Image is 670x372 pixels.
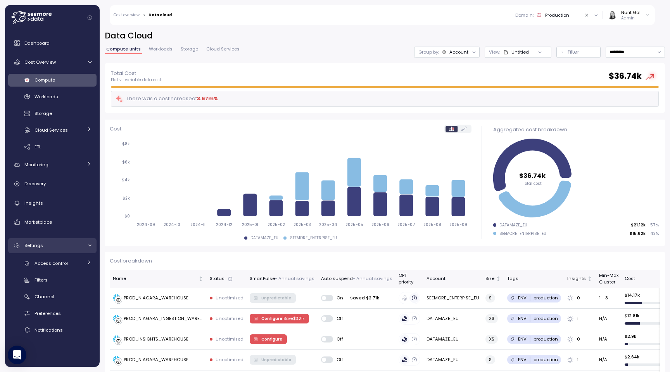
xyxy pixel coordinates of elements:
span: Insights [24,200,43,206]
span: Access control [35,260,68,266]
div: Saved $2.71k [347,294,382,302]
div: 1 [567,356,592,363]
p: $ 12.81k [625,313,669,319]
span: ETL [35,144,41,150]
div: Open Intercom Messenger [8,346,26,364]
a: Marketplace [8,214,97,230]
button: Configure [250,334,287,344]
span: Configure [261,335,282,343]
span: Cost Overview [24,59,56,65]
button: Configure |Save$3.21k [250,314,309,323]
tspan: 2025-08 [423,222,441,227]
p: Admin [621,16,641,21]
tspan: 2025-09 [449,222,467,227]
p: production [534,356,558,363]
span: Channel [35,294,54,300]
span: Storage [181,47,198,51]
tspan: $6k [122,160,130,165]
td: DATAMAZE_EU [423,309,482,329]
p: Unoptimized [216,336,243,342]
span: Dashboard [24,40,50,46]
td: N/A [596,309,621,329]
p: Total Cost [111,70,164,77]
span: Compute [35,77,55,83]
a: Dashboard [8,35,97,51]
p: ENV [518,336,527,342]
div: PROD_NIAGARA_WAREHOUSE [124,295,188,302]
a: Insights [8,195,97,211]
span: Unpredictable [261,294,291,302]
tspan: 2025-04 [319,222,337,227]
p: Flat vs variable data costs [111,77,164,83]
div: Account [427,275,479,282]
button: Unpredictable [250,355,296,364]
div: Status [210,275,243,282]
span: Workloads [149,47,173,51]
span: Cloud Services [35,127,68,133]
div: Min-Max Cluster [599,272,618,286]
th: SizeNot sorted [482,270,504,288]
a: Cost overview [114,13,140,17]
div: Not sorted [587,276,592,282]
h2: Data Cloud [105,30,665,42]
tspan: 2025-03 [294,222,311,227]
tspan: 2024-12 [216,222,232,227]
div: Cost [625,275,662,282]
span: Workloads [35,94,58,100]
tspan: $0 [124,214,130,219]
div: Insights [567,275,586,282]
div: > [143,13,145,18]
p: ENV [518,295,527,301]
a: Filters [8,274,97,287]
a: Monitoring [8,157,97,172]
span: S [489,294,492,302]
a: Settings [8,238,97,254]
p: Group by: [418,49,439,55]
span: XS [489,315,494,323]
tspan: $8k [122,142,130,147]
div: SEEMORE_ENTERPISE_EU [499,231,546,236]
p: - Annual savings [275,275,314,282]
span: Marketplace [24,219,52,225]
td: 1 - 3 [596,288,621,309]
th: InsightsNot sorted [564,270,596,288]
p: | Save $ 3.21k [282,316,304,322]
div: 3.67m % [197,95,218,103]
div: 1 [567,315,592,322]
span: XS [489,335,494,343]
a: Notifications [8,324,97,337]
tspan: 2024-11 [190,222,205,227]
p: production [534,315,558,322]
div: Nurit Gal [621,9,641,16]
button: Collapse navigation [85,15,95,21]
span: Compute units [106,47,141,51]
div: Account [449,49,468,55]
div: Aggregated cost breakdown [493,126,659,134]
a: Storage [8,107,97,120]
div: 0 [567,295,592,302]
span: Discovery [24,181,46,187]
a: Channel [8,290,97,303]
tspan: $36.74k [519,171,546,180]
p: 43 % [649,231,658,236]
tspan: 2025-02 [268,222,285,227]
div: PROD_INSIGHTS_WAREHOUSE [124,336,188,343]
span: Monitoring [24,162,48,168]
div: PROD_NIAGARA_INGESTION_WAREHOUSE [124,315,204,322]
tspan: $2k [123,196,130,201]
button: Filter [556,47,601,58]
p: - Annual savings [353,275,392,282]
tspan: 2024-09 [137,222,155,227]
span: On [333,295,344,301]
div: SEEMORE_ENTERPISE_EU [290,235,337,241]
p: Domain : [515,12,534,18]
p: $ 2.64k [625,354,669,360]
tspan: 2025-07 [397,222,415,227]
p: $ 2.9k [625,333,669,339]
td: DATAMAZE_EU [423,329,482,350]
p: Filter [568,48,579,56]
a: Access control [8,257,97,270]
p: ENV [518,356,527,363]
span: Cloud Services [206,47,240,51]
a: Cloud Services [8,123,97,136]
